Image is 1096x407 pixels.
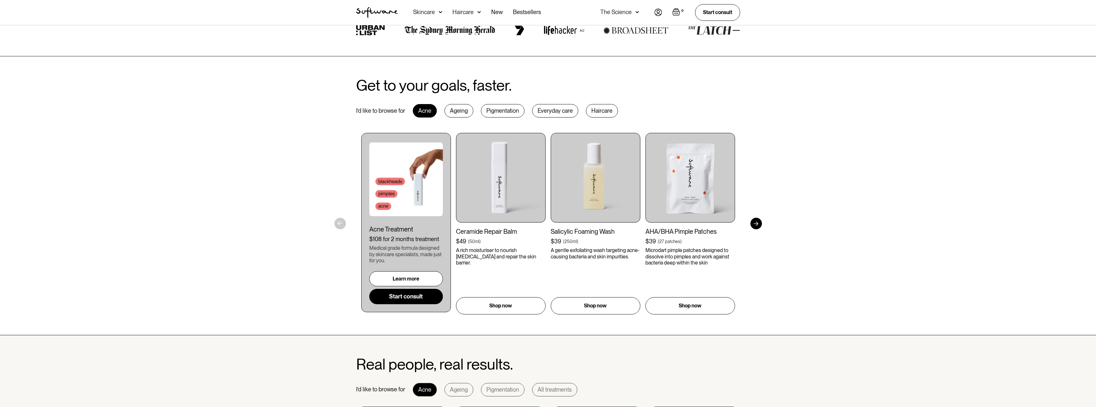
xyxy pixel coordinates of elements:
[393,276,419,282] div: Learn more
[469,238,479,245] div: 50ml
[658,238,659,245] div: (
[680,8,685,14] div: 0
[456,247,546,266] p: A rich moisturiser to nourish [MEDICAL_DATA] and repair the skin barrier.
[369,225,443,233] div: Acne Treatment
[456,133,546,314] a: Ceramide Repair Balm$49(50ml)A rich moisturiser to nourish [MEDICAL_DATA] and repair the skin bar...
[356,25,385,36] img: urban list logo
[356,77,512,94] h2: Get to your goals, faster.
[551,228,640,235] div: Salicylic Foaming Wash
[450,387,468,393] div: Ageing
[645,133,735,314] a: AHA/BHA Pimple Patches$39(27 patches)Microdart pimple patches designed to dissolve into pimples a...
[418,387,431,393] div: Acne
[444,104,473,118] div: Ageing
[439,9,442,15] img: arrow down
[659,238,680,245] div: 27 patches
[695,4,740,20] a: Start consult
[369,289,443,304] a: Start consult
[532,104,578,118] div: Everyday care
[538,387,572,393] div: All treatments
[636,9,639,15] img: arrow down
[369,236,443,243] div: $108 for 2 months treatment
[468,238,469,245] div: (
[356,7,398,18] a: home
[413,104,437,118] div: Acne
[584,302,607,310] p: Shop now
[563,238,564,245] div: (
[486,387,519,393] div: Pigmentation
[679,302,701,310] p: Shop now
[600,9,632,15] div: The Science
[551,247,640,259] p: A gentle exfoliating wash targeting acne-causing bacteria and skin impurities.
[405,26,495,35] img: the Sydney morning herald logo
[645,238,656,245] div: $39
[680,238,682,245] div: )
[481,104,524,118] div: Pigmentation
[586,104,618,118] div: Haircare
[544,26,584,35] img: lifehacker logo
[489,302,512,310] p: Shop now
[645,228,735,235] div: AHA/BHA Pimple Patches
[456,228,546,235] div: Ceramide Repair Balm
[672,8,685,17] a: Open empty cart
[688,26,740,35] img: the latch logo
[356,107,405,114] div: I’d like to browse for
[452,9,474,15] div: Haircare
[477,9,481,15] img: arrow down
[564,238,577,245] div: 250ml
[551,238,561,245] div: $39
[369,245,443,264] div: Medical grade formula designed by skincare specialists, made just for you.
[604,27,668,34] img: broadsheet logo
[456,238,466,245] div: $49
[479,238,481,245] div: )
[645,247,735,266] p: Microdart pimple patches designed to dissolve into pimples and work against bacteria deep within ...
[356,7,398,18] img: Software Logo
[369,271,443,286] a: Learn more
[577,238,578,245] div: )
[551,133,640,314] a: Salicylic Foaming Wash$39(250ml)A gentle exfoliating wash targeting acne-causing bacteria and ski...
[413,9,435,15] div: Skincare
[356,356,513,373] h2: Real people, real results.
